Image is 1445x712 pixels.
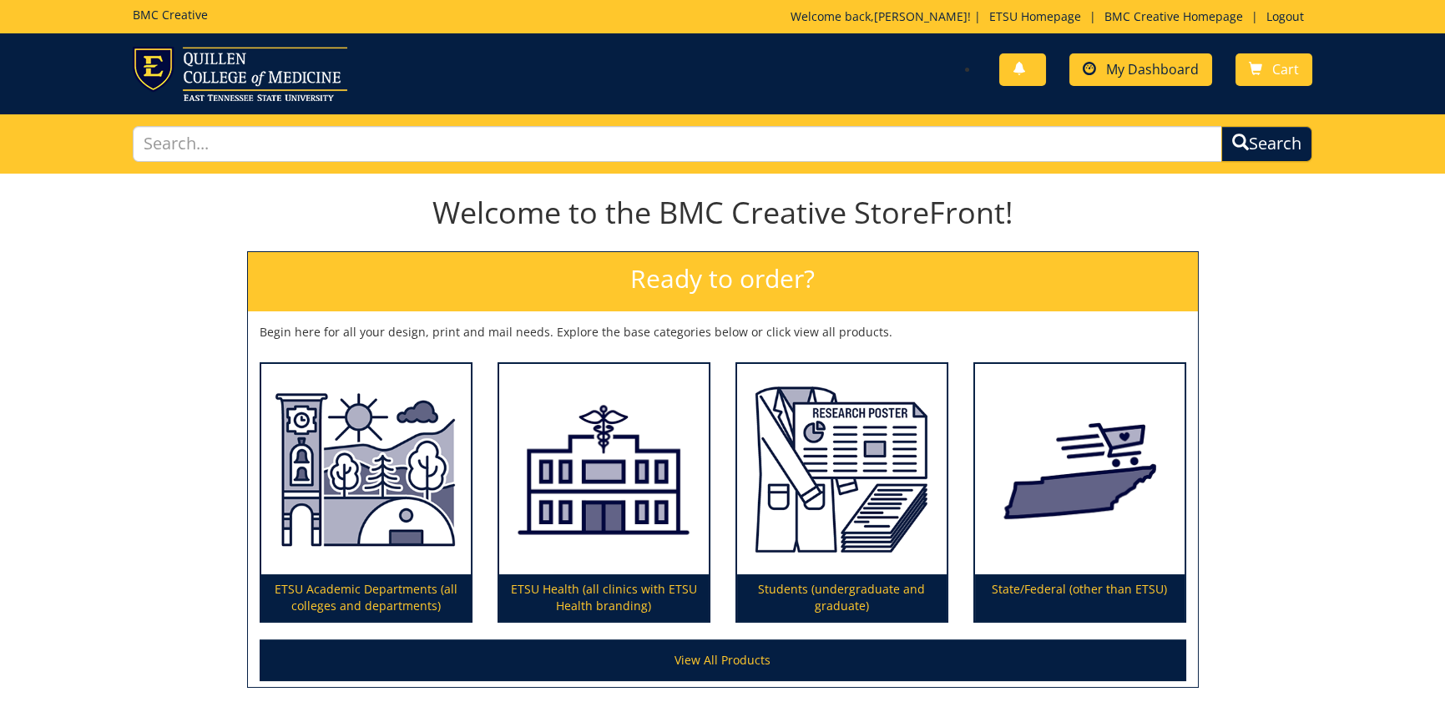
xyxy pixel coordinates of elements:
a: ETSU Homepage [981,8,1089,24]
a: Students (undergraduate and graduate) [737,364,947,621]
p: Begin here for all your design, print and mail needs. Explore the base categories below or click ... [260,324,1186,341]
p: Welcome back, ! | | | [791,8,1312,25]
img: ETSU Health (all clinics with ETSU Health branding) [499,364,709,574]
a: View All Products [260,639,1186,681]
a: Logout [1258,8,1312,24]
p: ETSU Academic Departments (all colleges and departments) [261,574,471,621]
h1: Welcome to the BMC Creative StoreFront! [247,196,1199,230]
span: My Dashboard [1106,60,1199,78]
a: Cart [1235,53,1312,86]
a: ETSU Academic Departments (all colleges and departments) [261,364,471,621]
h5: BMC Creative [133,8,208,21]
input: Search... [133,126,1222,162]
a: ETSU Health (all clinics with ETSU Health branding) [499,364,709,621]
img: ETSU logo [133,47,347,101]
img: ETSU Academic Departments (all colleges and departments) [261,364,471,574]
a: BMC Creative Homepage [1096,8,1251,24]
p: Students (undergraduate and graduate) [737,574,947,621]
a: My Dashboard [1069,53,1212,86]
a: State/Federal (other than ETSU) [975,364,1185,621]
img: Students (undergraduate and graduate) [737,364,947,574]
h2: Ready to order? [248,252,1198,311]
a: [PERSON_NAME] [874,8,968,24]
button: Search [1221,126,1312,162]
p: ETSU Health (all clinics with ETSU Health branding) [499,574,709,621]
span: Cart [1272,60,1299,78]
img: State/Federal (other than ETSU) [975,364,1185,574]
p: State/Federal (other than ETSU) [975,574,1185,621]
